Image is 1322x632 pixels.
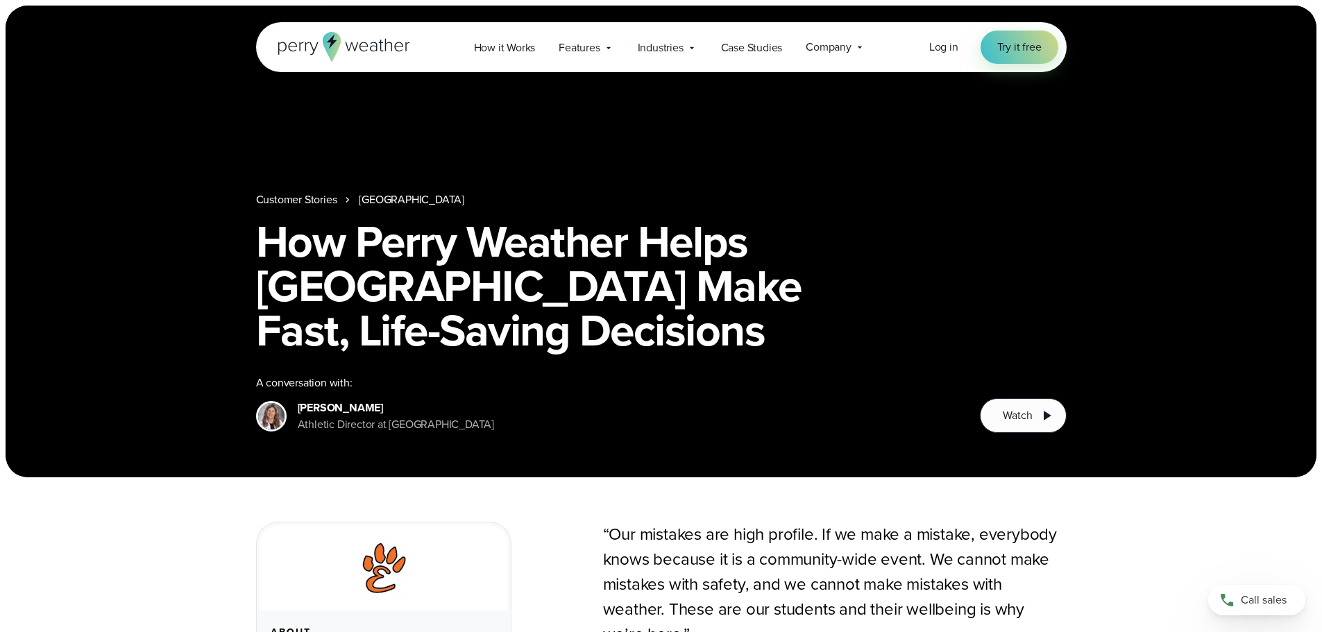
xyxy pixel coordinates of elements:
a: Call sales [1208,585,1305,615]
div: Athletic Director at [GEOGRAPHIC_DATA] [298,416,494,433]
a: Customer Stories [256,191,337,208]
span: Call sales [1241,592,1287,608]
a: [GEOGRAPHIC_DATA] [359,191,464,208]
span: Case Studies [721,40,783,56]
span: Try it free [997,39,1042,55]
h1: How Perry Weather Helps [GEOGRAPHIC_DATA] Make Fast, Life-Saving Decisions [256,219,1067,352]
span: How it Works [474,40,536,56]
span: Features [559,40,600,56]
span: Industries [638,40,684,56]
button: Watch [980,398,1066,433]
div: A conversation with: [256,375,958,391]
span: Company [806,39,851,55]
span: Log in [929,39,958,55]
a: Try it free [981,31,1058,64]
a: Log in [929,39,958,55]
nav: Breadcrumb [256,191,1067,208]
a: Case Studies [709,33,795,62]
span: Watch [1003,407,1032,424]
a: How it Works [462,33,548,62]
div: [PERSON_NAME] [298,400,494,416]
